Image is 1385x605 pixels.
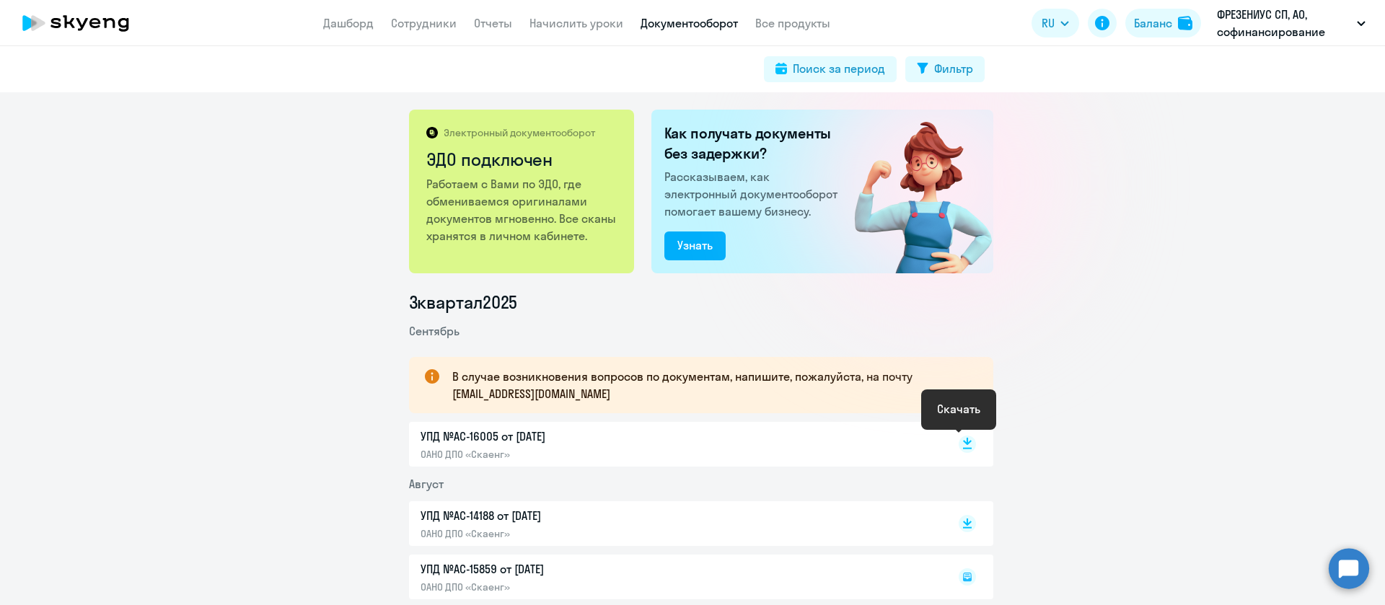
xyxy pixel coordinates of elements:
button: Фильтр [905,56,985,82]
a: Начислить уроки [529,16,623,30]
p: ОАНО ДПО «Скаенг» [421,448,724,461]
button: ФРЕЗЕНИУС СП, АО, софинансирование [1210,6,1373,40]
p: В случае возникновения вопросов по документам, напишите, пожалуйста, на почту [EMAIL_ADDRESS][DOM... [452,368,967,402]
p: Рассказываем, как электронный документооборот помогает вашему бизнесу. [664,168,843,220]
span: RU [1042,14,1055,32]
div: Баланс [1134,14,1172,32]
p: ФРЕЗЕНИУС СП, АО, софинансирование [1217,6,1351,40]
img: balance [1178,16,1192,30]
div: Фильтр [934,60,973,77]
span: Август [409,477,444,491]
a: УПД №AC-14188 от [DATE]ОАНО ДПО «Скаенг» [421,507,928,540]
a: УПД №AC-16005 от [DATE]ОАНО ДПО «Скаенг» [421,428,928,461]
div: Узнать [677,237,713,254]
a: Дашборд [323,16,374,30]
button: RU [1032,9,1079,37]
a: Отчеты [474,16,512,30]
li: 3 квартал 2025 [409,291,993,314]
a: Документооборот [641,16,738,30]
a: Все продукты [755,16,830,30]
a: Сотрудники [391,16,457,30]
div: Скачать [937,400,980,418]
p: Электронный документооборот [444,126,595,139]
p: УПД №AC-14188 от [DATE] [421,507,724,524]
button: Балансbalance [1125,9,1201,37]
div: Поиск за период [793,60,885,77]
h2: ЭДО подключен [426,148,619,171]
span: Сентябрь [409,324,460,338]
p: Работаем с Вами по ЭДО, где обмениваемся оригиналами документов мгновенно. Все сканы хранятся в л... [426,175,619,244]
p: ОАНО ДПО «Скаенг» [421,527,724,540]
button: Поиск за период [764,56,897,82]
p: УПД №AC-16005 от [DATE] [421,428,724,445]
button: Узнать [664,231,726,260]
h2: Как получать документы без задержки? [664,123,843,164]
img: connected [831,110,993,273]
